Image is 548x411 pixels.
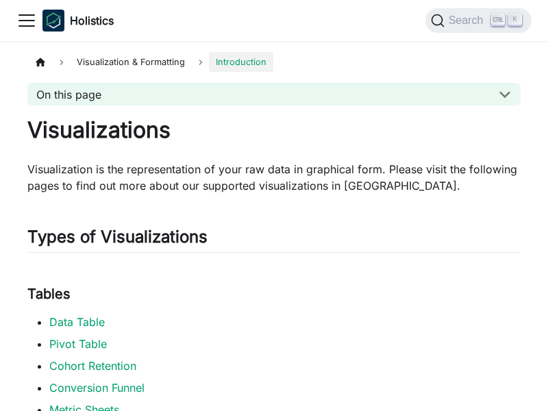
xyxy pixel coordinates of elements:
[70,12,114,29] b: Holistics
[49,381,145,395] a: Conversion Funnel
[42,10,114,32] a: HolisticsHolistics
[27,52,521,72] nav: Breadcrumbs
[16,10,37,31] button: Toggle navigation bar
[27,161,521,194] p: Visualization is the representation of your raw data in graphical form. Please visit the followin...
[27,227,521,253] h2: Types of Visualizations
[27,116,521,144] h1: Visualizations
[27,286,521,303] h3: Tables
[70,52,192,72] span: Visualization & Formatting
[49,337,107,351] a: Pivot Table
[27,83,521,105] button: On this page
[445,14,492,27] span: Search
[425,8,532,33] button: Search (Ctrl+K)
[49,359,136,373] a: Cohort Retention
[27,52,53,72] a: Home page
[49,315,105,329] a: Data Table
[42,10,64,32] img: Holistics
[209,52,273,72] span: Introduction
[508,14,522,26] kbd: K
